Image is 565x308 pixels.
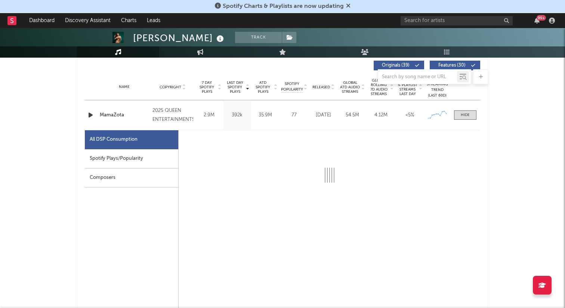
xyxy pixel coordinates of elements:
div: All DSP Consumption [85,130,178,149]
span: Originals ( 39 ) [379,63,413,68]
span: Spotify Popularity [281,81,303,92]
span: Released [312,85,330,89]
div: <5% [397,112,422,119]
div: All DSP Consumption [90,135,138,144]
input: Search by song name or URL [378,74,457,80]
span: Estimated % Playlist Streams Last Day [397,78,418,96]
div: 54.5M [340,112,365,119]
span: Features ( 30 ) [435,63,469,68]
span: Global Rolling 7D Audio Streams [368,78,389,96]
div: 77 [281,112,307,119]
span: Global ATD Audio Streams [340,80,360,94]
div: Global Streaming Trend (Last 60D) [426,76,448,98]
span: ATD Spotify Plays [253,80,273,94]
a: Leads [142,13,166,28]
span: Copyright [160,85,181,89]
a: MamaZota [100,112,149,119]
a: Charts [116,13,142,28]
div: 392k [225,112,249,119]
span: Last Day Spotify Plays [225,80,245,94]
div: 35.9M [253,112,277,119]
a: Dashboard [24,13,60,28]
span: 7 Day Spotify Plays [197,80,217,94]
button: Features(30) [430,61,480,70]
button: 99+ [534,18,540,24]
span: Spotify Charts & Playlists are now updating [223,3,344,9]
span: Dismiss [346,3,351,9]
div: 2025 QUEEN ENTERTAINMENTS [152,106,193,124]
div: [PERSON_NAME] [133,32,226,44]
button: Originals(39) [374,61,424,70]
div: Composers [85,168,178,187]
div: Name [100,84,149,90]
a: Discovery Assistant [60,13,116,28]
div: 2.9M [197,112,221,119]
div: 99 + [537,15,546,21]
input: Search for artists [401,16,513,25]
div: Spotify Plays/Popularity [85,149,178,168]
div: [DATE] [311,112,336,119]
div: 4.12M [368,112,393,119]
button: Track [235,32,282,43]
